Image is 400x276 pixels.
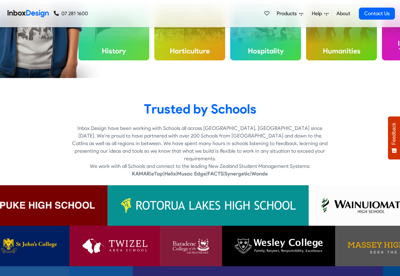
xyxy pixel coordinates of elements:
p: | | | | | | [71,170,329,178]
h4: Hospitality [230,42,301,60]
a: Contact Us [359,8,395,20]
a: About [335,7,352,20]
span: Products [277,10,299,17]
img: Wesley College [235,238,323,254]
img: Twizel Area School [82,238,147,254]
h4: Horticulture [154,42,225,60]
span: Help [312,10,324,17]
button: Feedback - Show survey [388,116,400,159]
strong: Musac Edge [177,171,206,177]
strong: Wonde [251,171,268,177]
p: We work with all Schools and connect to the leading New Zealand Student Management Systems: [71,163,329,170]
p: Inbox Design have been working with Schools all across [GEOGRAPHIC_DATA], [GEOGRAPHIC_DATA] since... [71,125,329,163]
strong: FACTS [207,171,223,177]
img: St John’s College (Hillcrest) [1,238,57,254]
img: Rotorua Lakes High School [120,198,296,213]
strong: eTap [151,171,163,177]
a: Help [309,7,331,20]
h4: History [78,42,149,60]
strong: Helix [164,171,176,177]
a: 07 281 1600 [54,10,88,17]
strong: KAMAR [132,171,150,177]
heading: Trusted by Schools [5,101,395,117]
img: Baradene College [173,238,209,254]
a: Products [274,7,306,20]
h4: Humanities [306,42,377,60]
strong: Synergetic [225,171,250,177]
span: Feedback [391,123,397,145]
